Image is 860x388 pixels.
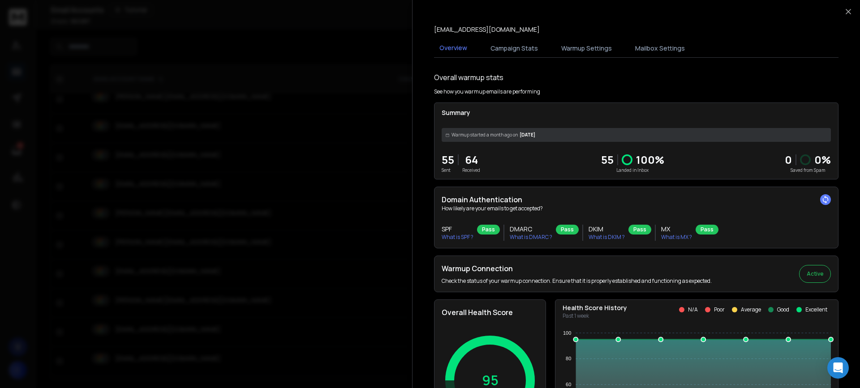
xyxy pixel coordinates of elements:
strong: 0 [785,152,792,167]
div: Pass [477,225,500,235]
h2: Warmup Connection [442,263,712,274]
p: What is MX ? [661,234,692,241]
h3: DMARC [510,225,552,234]
p: Saved from Spam [785,167,831,174]
p: How likely are your emails to get accepted? [442,205,831,212]
h2: Domain Authentication [442,194,831,205]
h3: MX [661,225,692,234]
button: Overview [434,38,473,59]
p: Excellent [805,306,827,313]
button: Active [799,265,831,283]
div: Pass [696,225,718,235]
p: 0 % [814,153,831,167]
p: Poor [714,306,725,313]
div: Open Intercom Messenger [827,357,849,379]
tspan: 100 [563,330,571,336]
div: Pass [628,225,651,235]
p: Health Score History [563,303,627,312]
p: What is DMARC ? [510,234,552,241]
tspan: 80 [566,356,571,361]
h3: DKIM [589,225,625,234]
span: Warmup started a month ago on [451,132,518,138]
p: Check the status of your warmup connection. Ensure that it is properly established and functionin... [442,277,712,285]
p: 64 [462,153,480,167]
p: Sent [442,167,454,174]
p: 100 % [636,153,664,167]
p: See how you warmup emails are performing [434,88,540,95]
button: Campaign Stats [485,38,543,58]
tspan: 60 [566,382,571,387]
p: Average [741,306,761,313]
p: Good [777,306,789,313]
p: What is SPF ? [442,234,473,241]
p: 55 [601,153,614,167]
div: Pass [556,225,579,235]
div: [DATE] [442,128,831,142]
button: Mailbox Settings [630,38,690,58]
h1: Overall warmup stats [434,72,503,83]
button: Warmup Settings [556,38,617,58]
p: Landed in Inbox [601,167,664,174]
p: Summary [442,108,831,117]
p: 55 [442,153,454,167]
p: N/A [688,306,698,313]
p: [EMAIL_ADDRESS][DOMAIN_NAME] [434,25,540,34]
p: Received [462,167,480,174]
p: What is DKIM ? [589,234,625,241]
h3: SPF [442,225,473,234]
h2: Overall Health Score [442,307,538,318]
p: Past 1 week [563,312,627,320]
